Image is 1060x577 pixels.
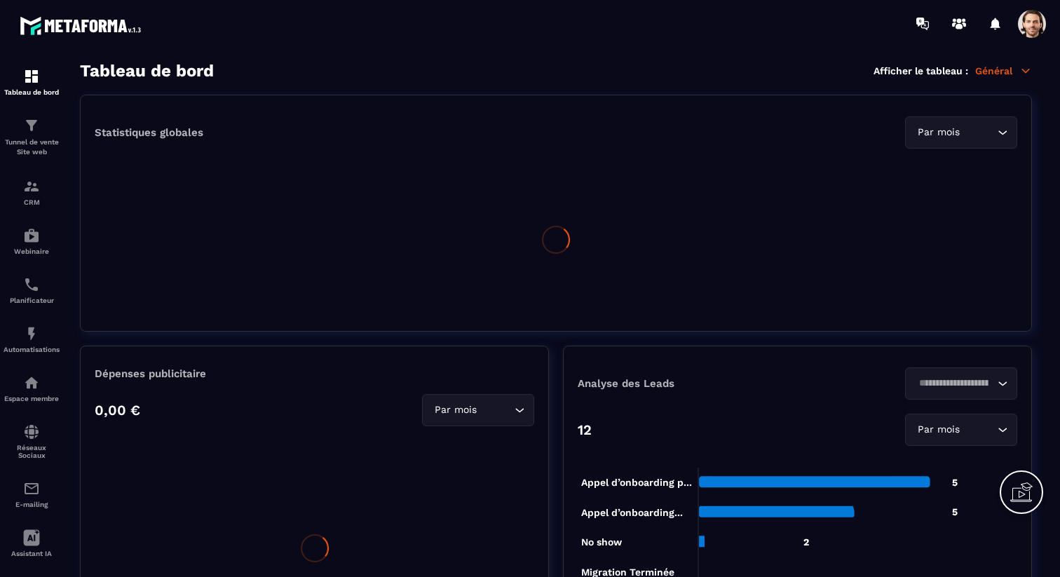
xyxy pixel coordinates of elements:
[914,376,994,391] input: Search for option
[23,178,40,195] img: formation
[4,550,60,557] p: Assistant IA
[4,315,60,364] a: automationsautomationsAutomatisations
[914,422,963,437] span: Par mois
[4,395,60,402] p: Espace membre
[23,68,40,85] img: formation
[874,65,968,76] p: Afficher le tableau :
[4,57,60,107] a: formationformationTableau de bord
[20,13,146,39] img: logo
[4,247,60,255] p: Webinaire
[422,394,534,426] div: Search for option
[23,227,40,244] img: automations
[4,266,60,315] a: schedulerschedulerPlanificateur
[23,374,40,391] img: automations
[95,402,140,419] p: 0,00 €
[23,423,40,440] img: social-network
[80,61,214,81] h3: Tableau de bord
[23,276,40,293] img: scheduler
[905,367,1017,400] div: Search for option
[975,65,1032,77] p: Général
[581,477,692,489] tspan: Appel d’onboarding p...
[905,116,1017,149] div: Search for option
[23,117,40,134] img: formation
[95,126,203,139] p: Statistiques globales
[431,402,480,418] span: Par mois
[4,444,60,459] p: Réseaux Sociaux
[4,297,60,304] p: Planificateur
[578,377,798,390] p: Analyse des Leads
[4,107,60,168] a: formationformationTunnel de vente Site web
[23,480,40,497] img: email
[4,168,60,217] a: formationformationCRM
[963,422,994,437] input: Search for option
[4,501,60,508] p: E-mailing
[4,364,60,413] a: automationsautomationsEspace membre
[581,536,623,548] tspan: No show
[4,217,60,266] a: automationsautomationsWebinaire
[4,88,60,96] p: Tableau de bord
[4,470,60,519] a: emailemailE-mailing
[4,198,60,206] p: CRM
[95,367,534,380] p: Dépenses publicitaire
[581,507,683,519] tspan: Appel d’onboarding...
[23,325,40,342] img: automations
[578,421,592,438] p: 12
[4,137,60,157] p: Tunnel de vente Site web
[4,519,60,568] a: Assistant IA
[905,414,1017,446] div: Search for option
[4,413,60,470] a: social-networksocial-networkRéseaux Sociaux
[963,125,994,140] input: Search for option
[480,402,511,418] input: Search for option
[914,125,963,140] span: Par mois
[4,346,60,353] p: Automatisations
